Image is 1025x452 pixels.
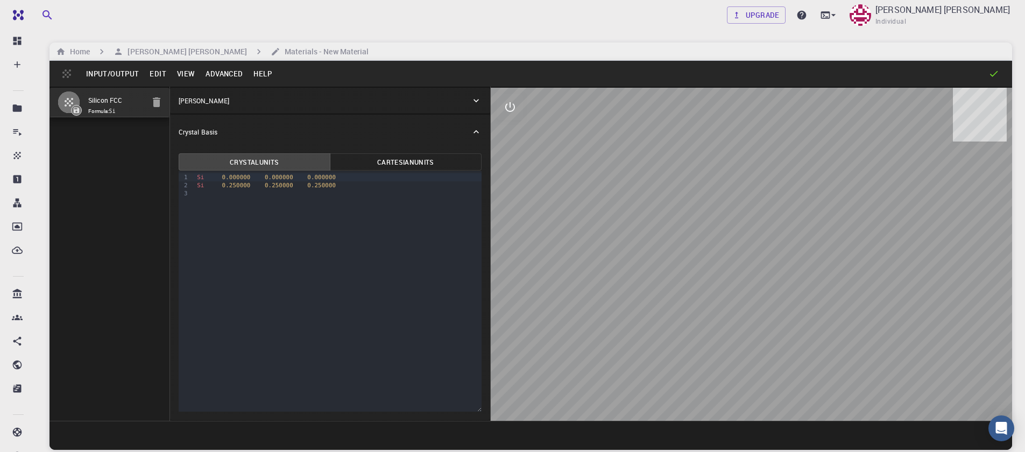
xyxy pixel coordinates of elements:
span: 0.250000 [307,182,336,189]
button: Input/Output [81,65,144,82]
div: 1 [179,173,189,181]
h6: Materials - New Material [280,46,369,58]
img: logo [9,10,24,20]
code: Si [109,108,116,114]
div: Crystal Basis [170,115,490,149]
span: 0.000000 [265,174,293,181]
span: Si [197,182,204,189]
button: View [172,65,201,82]
a: Upgrade [727,6,786,24]
button: Advanced [200,65,248,82]
span: 0.000000 [222,174,251,181]
p: [PERSON_NAME] [179,96,229,105]
button: CartesianUnits [330,153,482,171]
span: 0.000000 [307,174,336,181]
h6: Home [66,46,90,58]
span: Individual [875,16,906,27]
p: [PERSON_NAME] [PERSON_NAME] [875,3,1010,16]
span: Si [197,174,204,181]
h6: [PERSON_NAME] [PERSON_NAME] [123,46,247,58]
img: Sanjay Kumar Mahla [850,4,871,26]
div: [PERSON_NAME] [170,88,490,114]
div: Open Intercom Messenger [988,415,1014,441]
span: Formula: [88,107,144,116]
div: 3 [179,189,189,197]
div: 2 [179,181,189,189]
button: Help [248,65,277,82]
p: Crystal Basis [179,127,217,137]
span: 0.250000 [265,182,293,189]
button: CrystalUnits [179,153,330,171]
span: 0.250000 [222,182,251,189]
nav: breadcrumb [54,46,371,58]
button: Edit [144,65,172,82]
